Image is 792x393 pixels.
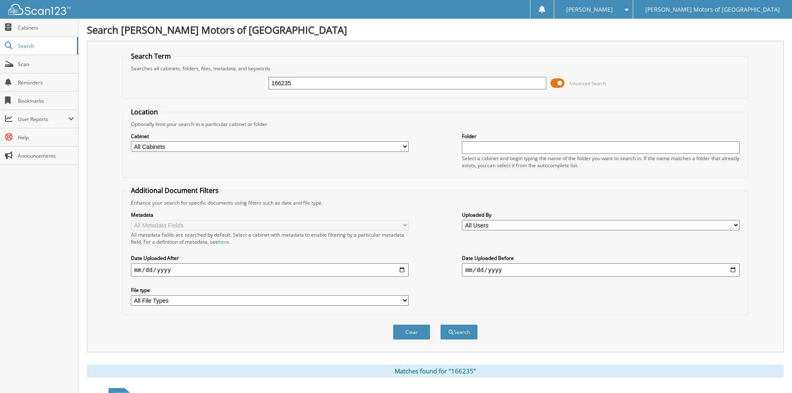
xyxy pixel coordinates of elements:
span: Bookmarks [18,97,74,104]
a: here [218,238,229,245]
div: Enhance your search for specific documents using filters such as date and file type. [127,199,744,206]
span: [PERSON_NAME] [566,7,613,12]
label: Folder [462,133,740,140]
legend: Location [127,107,162,116]
span: Scan [18,61,74,68]
img: scan123-logo-white.svg [8,4,71,15]
legend: Search Term [127,52,175,61]
label: Date Uploaded After [131,255,409,262]
span: Announcements [18,152,74,159]
span: Advanced Search [569,80,606,87]
input: start [131,263,409,277]
label: Uploaded By [462,211,740,218]
h1: Search [PERSON_NAME] Motors of [GEOGRAPHIC_DATA] [87,23,784,37]
div: Searches all cabinets, folders, files, metadata, and keywords [127,65,744,72]
span: Search [18,42,73,49]
label: File type [131,287,409,294]
button: Clear [393,324,430,340]
span: Reminders [18,79,74,86]
span: User Reports [18,116,68,123]
span: Help [18,134,74,141]
label: Metadata [131,211,409,218]
span: Cabinets [18,24,74,31]
label: Cabinet [131,133,409,140]
div: Optionally limit your search to a particular cabinet or folder [127,121,744,128]
label: Date Uploaded Before [462,255,740,262]
button: Search [440,324,478,340]
input: end [462,263,740,277]
legend: Additional Document Filters [127,186,223,195]
div: Matches found for "166235" [87,365,784,377]
span: [PERSON_NAME] Motors of [GEOGRAPHIC_DATA] [645,7,780,12]
div: Select a cabinet and begin typing the name of the folder you want to search in. If the name match... [462,155,740,169]
iframe: Chat Widget [750,353,792,393]
div: All metadata fields are searched by default. Select a cabinet with metadata to enable filtering b... [131,231,409,245]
